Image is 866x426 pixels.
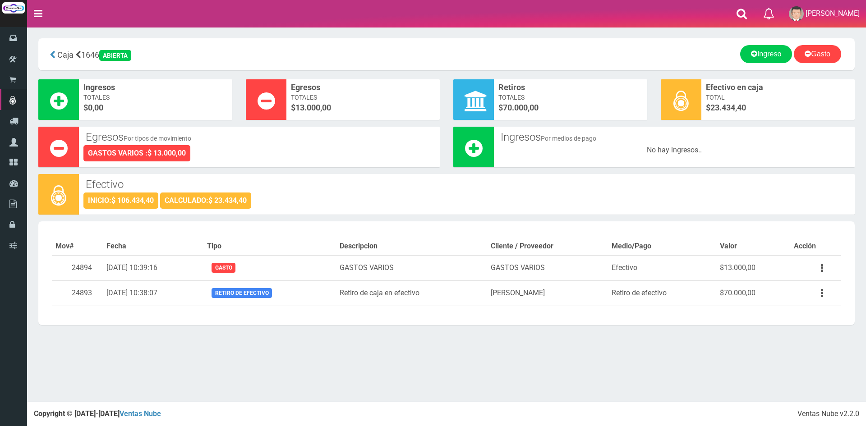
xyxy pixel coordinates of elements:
[501,131,848,143] h3: Ingresos
[52,280,103,306] td: 24893
[103,280,204,306] td: [DATE] 10:38:07
[83,93,228,102] span: Totales
[57,50,74,60] span: Caja
[336,255,487,280] td: GASTOS VARIOS
[498,102,643,114] span: $
[212,263,235,272] span: Gasto
[336,280,487,306] td: Retiro de caja en efectivo
[147,149,186,157] strong: $ 13.000,00
[103,238,204,255] th: Fecha
[487,280,608,306] td: [PERSON_NAME]
[503,103,539,112] font: 70.000,00
[52,255,103,280] td: 24894
[291,102,435,114] span: $
[487,255,608,280] td: GASTOS VARIOS
[111,196,154,205] strong: $ 106.434,40
[716,255,791,280] td: $13.000,00
[99,50,131,61] div: ABIERTA
[487,238,608,255] th: Cliente / Proveedor
[710,103,746,112] span: 23.434,40
[706,93,850,102] span: Total
[797,409,859,419] div: Ventas Nube v2.2.0
[124,135,191,142] small: Por tipos de movimiento
[706,102,850,114] span: $
[498,145,850,156] div: No hay ingresos..
[86,131,433,143] h3: Egresos
[789,6,804,21] img: User Image
[706,82,850,93] span: Efectivo en caja
[291,82,435,93] span: Egresos
[794,45,841,63] a: Gasto
[86,179,848,190] h3: Efectivo
[790,238,841,255] th: Acción
[203,238,336,255] th: Tipo
[498,93,643,102] span: Totales
[83,102,228,114] span: $
[160,192,251,209] div: CALCULADO:
[608,280,716,306] td: Retiro de efectivo
[88,103,103,112] font: 0,00
[120,409,161,418] a: Ventas Nube
[208,196,247,205] strong: $ 23.434,40
[716,280,791,306] td: $70.000,00
[608,238,716,255] th: Medio/Pago
[212,288,272,298] span: Retiro de efectivo
[716,238,791,255] th: Valor
[806,9,860,18] span: [PERSON_NAME]
[52,238,103,255] th: Mov#
[498,82,643,93] span: Retiros
[103,255,204,280] td: [DATE] 10:39:16
[295,103,331,112] font: 13.000,00
[83,82,228,93] span: Ingresos
[45,45,313,64] div: 1646
[291,93,435,102] span: Totales
[336,238,487,255] th: Descripcion
[608,255,716,280] td: Efectivo
[541,135,596,142] small: Por medios de pago
[34,409,161,418] strong: Copyright © [DATE]-[DATE]
[740,45,792,63] a: Ingreso
[83,192,158,209] div: INICIO:
[2,2,25,14] img: Logo grande
[83,145,190,161] div: GASTOS VARIOS :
